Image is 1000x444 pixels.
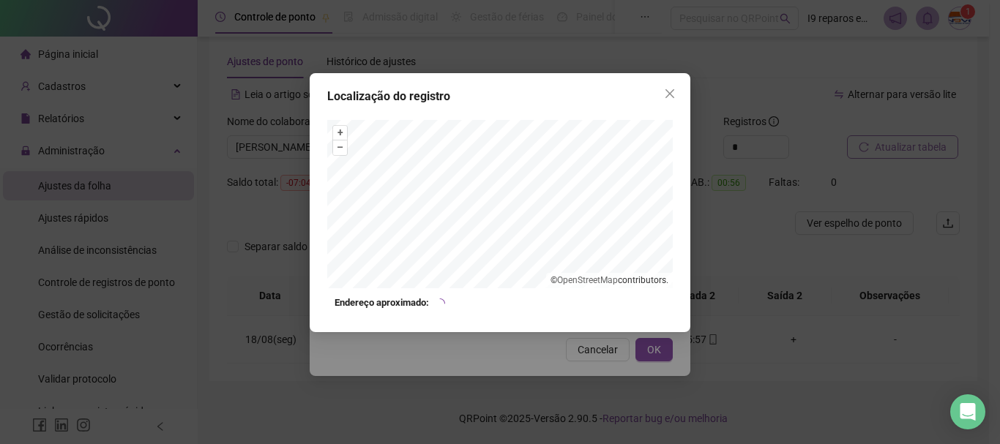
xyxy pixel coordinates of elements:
a: OpenStreetMap [557,275,618,285]
div: Localização do registro [327,88,673,105]
span: loading [435,298,445,309]
button: – [333,140,347,154]
strong: Endereço aproximado: [335,296,429,310]
span: close [664,88,676,99]
button: + [333,126,347,140]
li: © contributors. [551,275,668,285]
div: Open Intercom Messenger [950,394,985,429]
button: Close [658,82,682,105]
